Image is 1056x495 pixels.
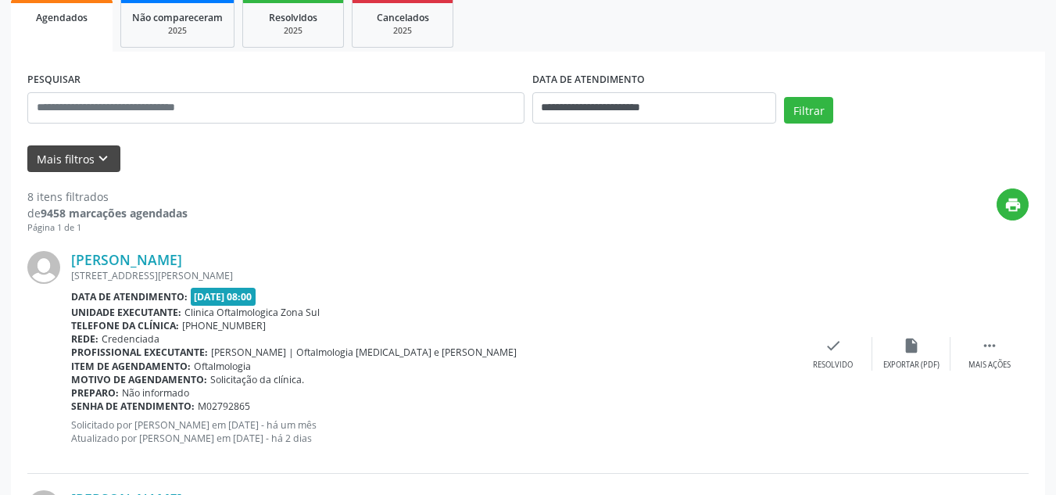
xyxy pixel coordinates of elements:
[254,25,332,37] div: 2025
[27,68,81,92] label: PESQUISAR
[71,386,119,400] b: Preparo:
[184,306,320,319] span: Clinica Oftalmologica Zona Sul
[95,150,112,167] i: keyboard_arrow_down
[71,332,98,346] b: Rede:
[132,25,223,37] div: 2025
[813,360,853,371] div: Resolvido
[71,251,182,268] a: [PERSON_NAME]
[211,346,517,359] span: [PERSON_NAME] | Oftalmologia [MEDICAL_DATA] e [PERSON_NAME]
[377,11,429,24] span: Cancelados
[27,251,60,284] img: img
[363,25,442,37] div: 2025
[71,269,794,282] div: [STREET_ADDRESS][PERSON_NAME]
[182,319,266,332] span: [PHONE_NUMBER]
[210,373,304,386] span: Solicitação da clínica.
[883,360,940,371] div: Exportar (PDF)
[981,337,998,354] i: 
[71,306,181,319] b: Unidade executante:
[269,11,317,24] span: Resolvidos
[71,418,794,445] p: Solicitado por [PERSON_NAME] em [DATE] - há um mês Atualizado por [PERSON_NAME] em [DATE] - há 2 ...
[532,68,645,92] label: DATA DE ATENDIMENTO
[27,188,188,205] div: 8 itens filtrados
[122,386,189,400] span: Não informado
[27,221,188,235] div: Página 1 de 1
[194,360,251,373] span: Oftalmologia
[1004,196,1022,213] i: print
[36,11,88,24] span: Agendados
[997,188,1029,221] button: print
[825,337,842,354] i: check
[71,319,179,332] b: Telefone da clínica:
[191,288,256,306] span: [DATE] 08:00
[71,346,208,359] b: Profissional executante:
[132,11,223,24] span: Não compareceram
[71,290,188,303] b: Data de atendimento:
[968,360,1011,371] div: Mais ações
[27,145,120,173] button: Mais filtroskeyboard_arrow_down
[198,400,250,413] span: M02792865
[71,400,195,413] b: Senha de atendimento:
[903,337,920,354] i: insert_drive_file
[41,206,188,221] strong: 9458 marcações agendadas
[27,205,188,221] div: de
[102,332,159,346] span: Credenciada
[71,373,207,386] b: Motivo de agendamento:
[71,360,191,373] b: Item de agendamento:
[784,97,833,124] button: Filtrar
